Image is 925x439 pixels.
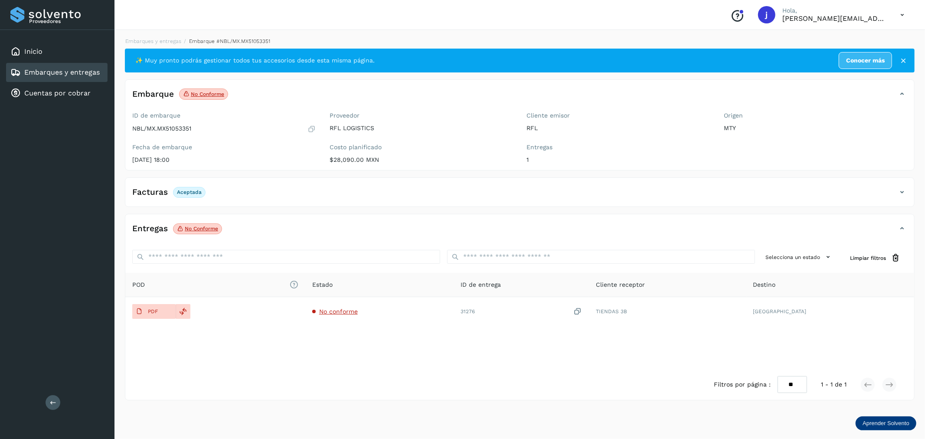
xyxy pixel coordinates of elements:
[527,112,710,119] label: Cliente emisor
[724,112,907,119] label: Origen
[843,250,907,266] button: Limpiar filtros
[319,308,358,315] span: No conforme
[148,308,158,315] p: PDF
[856,416,916,430] div: Aprender Solvento
[330,156,513,164] p: $28,090.00 MXN
[461,307,582,316] div: 31276
[6,63,108,82] div: Embarques y entregas
[782,14,886,23] p: javier@rfllogistics.com.mx
[24,68,100,76] a: Embarques y entregas
[527,124,710,132] p: RFL
[527,144,710,151] label: Entregas
[330,144,513,151] label: Costo planificado
[821,380,847,389] span: 1 - 1 de 1
[29,18,104,24] p: Proveedores
[132,280,298,289] span: POD
[24,47,42,56] a: Inicio
[135,56,375,65] span: ✨ Muy pronto podrás gestionar todos tus accesorios desde esta misma página.
[132,144,316,151] label: Fecha de embarque
[24,89,91,97] a: Cuentas por cobrar
[125,221,914,243] div: EntregasNo conforme
[330,124,513,132] p: RFL LOGISTICS
[762,250,836,264] button: Selecciona un estado
[746,297,914,326] td: [GEOGRAPHIC_DATA]
[839,52,892,69] a: Conocer más
[312,280,333,289] span: Estado
[125,37,915,45] nav: breadcrumb
[185,226,218,232] p: No conforme
[191,91,224,97] p: No conforme
[132,89,174,99] h4: Embarque
[782,7,886,14] p: Hola,
[189,38,270,44] span: Embarque #NBL/MX.MX51053351
[863,420,909,427] p: Aprender Solvento
[132,187,168,197] h4: Facturas
[753,280,776,289] span: Destino
[330,112,513,119] label: Proveedor
[125,185,914,206] div: FacturasAceptada
[125,87,914,108] div: EmbarqueNo conforme
[6,42,108,61] div: Inicio
[6,84,108,103] div: Cuentas por cobrar
[461,280,501,289] span: ID de entrega
[724,124,907,132] p: MTY
[125,38,181,44] a: Embarques y entregas
[596,280,645,289] span: Cliente receptor
[132,304,176,319] button: PDF
[527,156,710,164] p: 1
[177,189,202,195] p: Aceptada
[132,112,316,119] label: ID de embarque
[132,156,316,164] p: [DATE] 18:00
[132,224,168,234] h4: Entregas
[714,380,771,389] span: Filtros por página :
[850,254,886,262] span: Limpiar filtros
[132,125,191,132] p: NBL/MX.MX51053351
[176,304,190,319] div: Reemplazar POD
[589,297,746,326] td: TIENDAS 3B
